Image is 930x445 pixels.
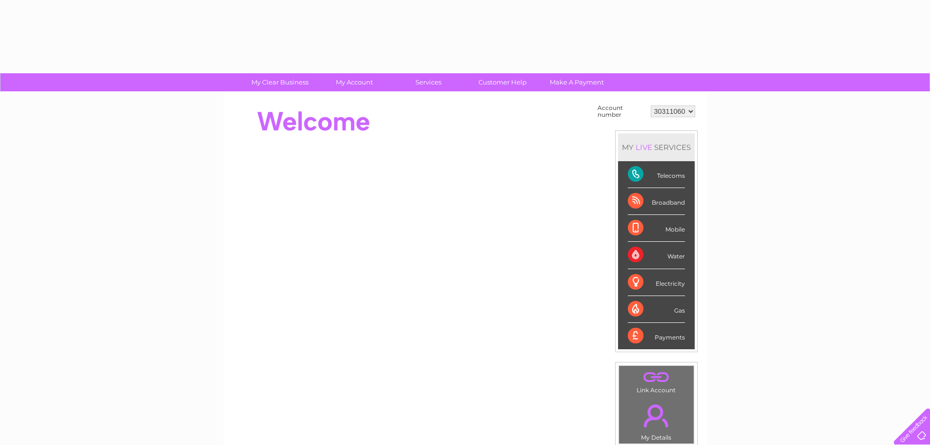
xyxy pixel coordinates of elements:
a: Make A Payment [537,73,617,91]
a: Services [388,73,469,91]
div: Water [628,242,685,269]
td: My Details [619,396,694,444]
td: Link Account [619,365,694,396]
a: My Account [314,73,394,91]
a: . [621,368,691,385]
div: Broadband [628,188,685,215]
div: Telecoms [628,161,685,188]
a: . [621,399,691,433]
div: Electricity [628,269,685,296]
a: Customer Help [462,73,543,91]
td: Account number [595,102,648,121]
div: Mobile [628,215,685,242]
div: LIVE [634,143,654,152]
div: Gas [628,296,685,323]
div: Payments [628,323,685,349]
div: MY SERVICES [618,133,695,161]
a: My Clear Business [240,73,320,91]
